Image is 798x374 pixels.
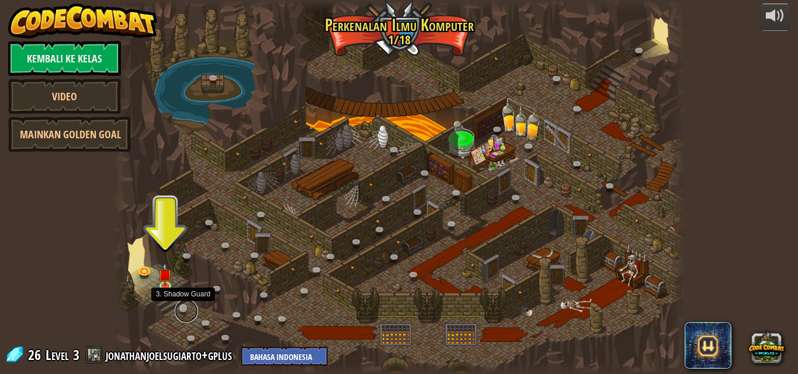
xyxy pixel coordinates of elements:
[46,345,69,365] span: Level
[28,345,44,364] span: 26
[8,79,121,114] a: Video
[8,41,121,76] a: Kembali ke Kelas
[761,4,790,31] button: Atur suara
[8,117,131,152] a: Mainkan Golden Goal
[73,345,79,364] span: 3
[158,263,172,286] img: level-banner-unstarted.png
[106,345,235,364] a: jonathanjoelsugiarto+gplus
[8,4,158,39] img: CodeCombat - Learn how to code by playing a game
